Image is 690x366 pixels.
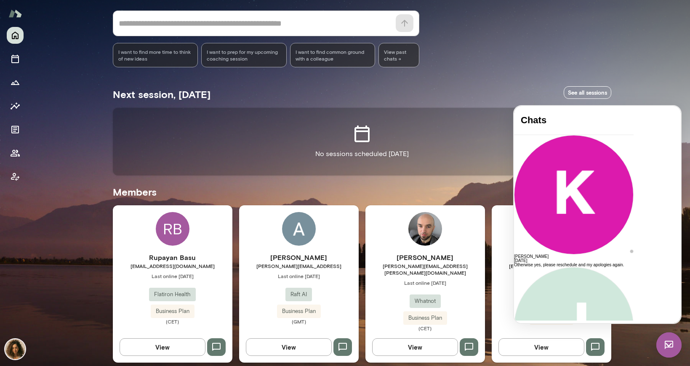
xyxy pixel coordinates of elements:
[239,273,359,279] span: Last online [DATE]
[564,86,611,99] a: See all sessions
[149,290,196,299] span: Flatiron Health
[408,212,442,246] img: Karol Gil
[7,98,24,114] button: Insights
[492,279,611,286] span: Last online [DATE]
[113,43,198,67] div: I want to find more time to think of new ideas
[498,338,584,356] button: View
[207,48,281,62] span: I want to prep for my upcoming coaching session
[113,252,232,263] h6: Rupayan Basu
[296,48,370,62] span: I want to find common ground with a colleague
[492,263,611,276] span: [EMAIL_ADDRESS][PERSON_NAME][DOMAIN_NAME]
[113,318,232,325] span: (CET)
[7,50,24,67] button: Sessions
[372,338,458,356] button: View
[113,273,232,279] span: Last online [DATE]
[239,252,359,263] h6: [PERSON_NAME]
[365,325,485,332] span: (CET)
[151,307,194,316] span: Business Plan
[113,88,210,101] h5: Next session, [DATE]
[156,212,189,246] div: RB
[365,263,485,276] span: [PERSON_NAME][EMAIL_ADDRESS][PERSON_NAME][DOMAIN_NAME]
[277,307,321,316] span: Business Plan
[113,185,611,199] h5: Members
[7,145,24,162] button: Members
[120,338,205,356] button: View
[403,314,447,322] span: Business Plan
[113,263,232,269] span: [EMAIL_ADDRESS][DOMAIN_NAME]
[7,168,24,185] button: Client app
[7,9,113,20] h4: Chats
[365,252,485,263] h6: [PERSON_NAME]
[246,338,332,356] button: View
[410,297,441,305] span: Whatnot
[492,252,611,263] h6: [PERSON_NAME]
[285,290,312,299] span: Raft AI
[365,279,485,286] span: Last online [DATE]
[8,5,22,21] img: Mento
[239,263,359,269] span: [PERSON_NAME][EMAIL_ADDRESS]
[315,149,409,159] p: No sessions scheduled [DATE]
[7,121,24,138] button: Documents
[5,339,25,359] img: Najla Elmachtoub
[282,212,316,246] img: Akarsh Khatagalli
[7,27,24,44] button: Home
[378,43,419,67] span: View past chats ->
[7,74,24,91] button: Growth Plan
[290,43,376,67] div: I want to find common ground with a colleague
[201,43,287,67] div: I want to prep for my upcoming coaching session
[118,48,193,62] span: I want to find more time to think of new ideas
[239,318,359,325] span: (GMT)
